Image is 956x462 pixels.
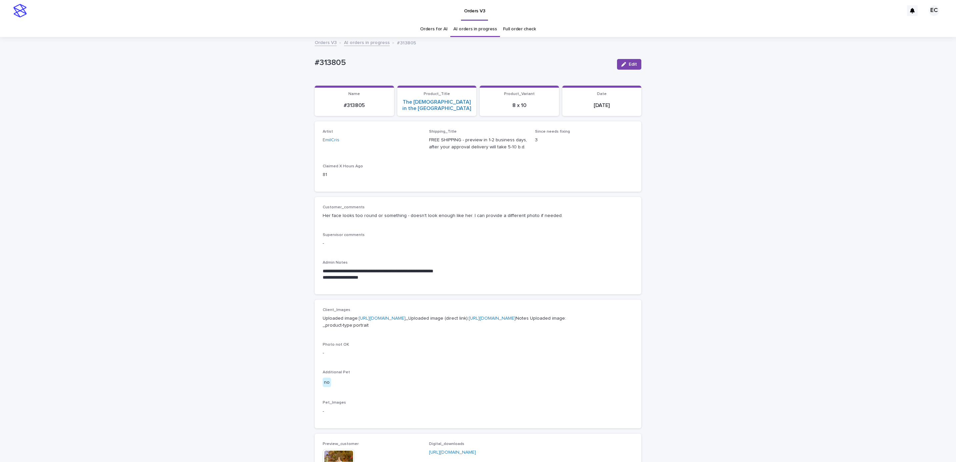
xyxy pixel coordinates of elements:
p: #313805 [315,58,612,68]
span: Product_Title [424,92,450,96]
a: [URL][DOMAIN_NAME] [359,316,406,321]
a: Orders V3 [315,38,337,46]
p: [DATE] [566,102,638,109]
p: 81 [323,171,421,178]
a: EmilCris [323,137,339,144]
p: - [323,240,633,247]
span: Artist [323,130,333,134]
p: #313805 [319,102,390,109]
span: Edit [629,62,637,67]
a: Full order check [503,21,536,37]
p: FREE SHIPPING - preview in 1-2 business days, after your approval delivery will take 5-10 b.d. [429,137,527,151]
p: 8 x 10 [484,102,555,109]
span: Additional Pet [323,370,350,374]
span: Shipping_Title [429,130,457,134]
p: 3 [535,137,633,144]
a: AI orders in progress [453,21,497,37]
a: [URL][DOMAIN_NAME] [429,450,476,455]
p: - [323,408,633,415]
p: #313805 [397,39,416,46]
a: Orders for AI [420,21,447,37]
span: Claimed X Hours Ago [323,164,363,168]
span: Product_Variant [504,92,535,96]
span: Digital_downloads [429,442,464,446]
span: Admin Notes [323,261,348,265]
span: Name [348,92,360,96]
span: Photo not OK [323,343,349,347]
p: - [323,350,633,357]
span: Preview_customer [323,442,359,446]
div: EC [929,5,939,16]
p: Uploaded image: _Uploaded image (direct link): Notes Uploaded image: _product-type:portrait [323,315,633,329]
a: AI orders in progress [344,38,390,46]
span: Customer_comments [323,205,365,209]
img: stacker-logo-s-only.png [13,4,27,17]
span: Supervisor comments [323,233,365,237]
a: [URL][DOMAIN_NAME] [469,316,516,321]
span: Since needs fixing [535,130,570,134]
span: Pet_Images [323,401,346,405]
span: Client_Images [323,308,350,312]
a: The [DEMOGRAPHIC_DATA] in the [GEOGRAPHIC_DATA] [401,99,473,112]
span: Date [597,92,607,96]
p: Her face looks too round or something - doesn't look enough like her. I can provide a different p... [323,212,633,219]
div: no [323,378,331,387]
button: Edit [617,59,641,70]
